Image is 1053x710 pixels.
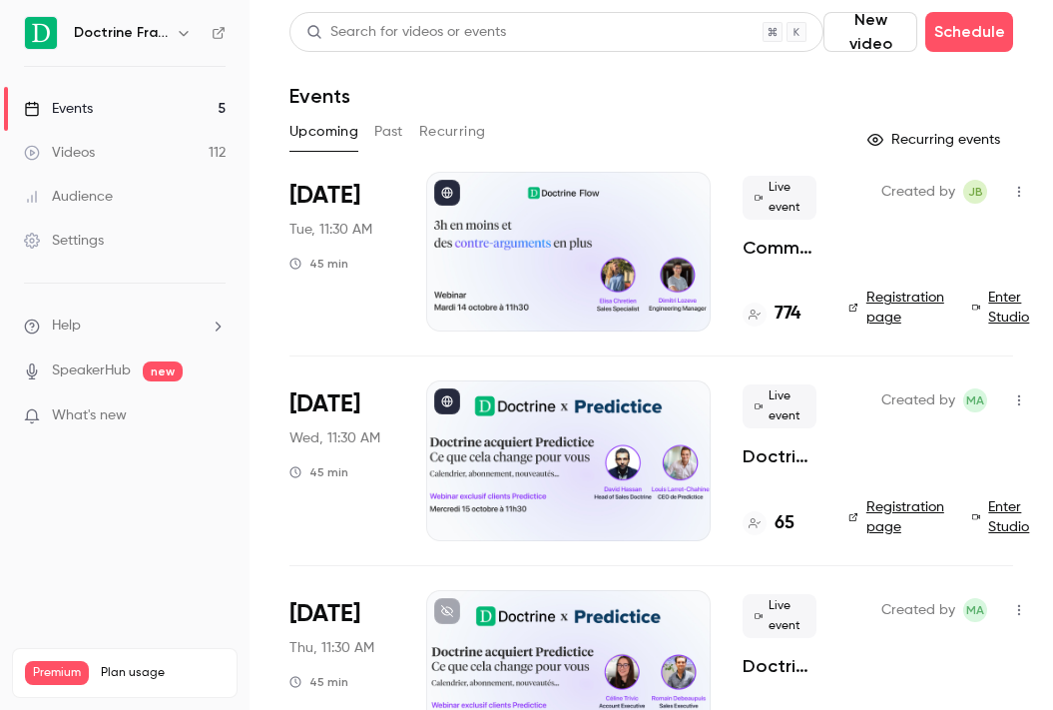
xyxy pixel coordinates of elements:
span: Tue, 11:30 AM [289,220,372,240]
a: Enter Studio [972,288,1035,328]
a: Registration page [848,288,948,328]
div: Settings [24,231,104,251]
span: Created by [881,180,955,204]
div: Videos [24,143,95,163]
button: Recurring [419,116,486,148]
span: JB [968,180,983,204]
div: Events [24,99,93,119]
span: Justine Burel [963,180,987,204]
a: Comment gagner 3h et de nouveaux arguments ? [743,236,816,260]
h4: 65 [775,510,794,537]
div: 45 min [289,464,348,480]
div: Oct 15 Wed, 11:30 AM (Europe/Paris) [289,380,394,540]
h1: Events [289,84,350,108]
button: Upcoming [289,116,358,148]
button: Past [374,116,403,148]
span: Marie Agard [963,388,987,412]
div: 45 min [289,256,348,272]
span: Help [52,316,81,337]
span: What's new [52,405,127,426]
a: SpeakerHub [52,360,131,381]
span: [DATE] [289,180,360,212]
span: new [143,361,183,381]
span: MA [966,388,984,412]
span: [DATE] [289,598,360,630]
button: New video [823,12,917,52]
span: Live event [743,176,816,220]
span: MA [966,598,984,622]
a: Doctrine & Predictice — ce que l’acquisition change pour vous - Session 2 [743,654,816,678]
a: Enter Studio [972,497,1035,537]
iframe: Noticeable Trigger [202,407,226,425]
li: help-dropdown-opener [24,316,226,337]
span: Live event [743,384,816,428]
a: Doctrine & Predictice — ce que l’acquisition change pour vous - Session 1 [743,444,816,468]
div: Audience [24,187,113,207]
span: Live event [743,594,816,638]
button: Schedule [925,12,1013,52]
a: 774 [743,301,800,328]
span: Created by [881,388,955,412]
span: [DATE] [289,388,360,420]
div: 45 min [289,674,348,690]
span: Wed, 11:30 AM [289,428,380,448]
span: Marie Agard [963,598,987,622]
a: Registration page [848,497,948,537]
h4: 774 [775,301,800,328]
span: Thu, 11:30 AM [289,638,374,658]
a: 65 [743,510,794,537]
img: Doctrine France [25,17,57,49]
h6: Doctrine France [74,23,168,43]
div: Search for videos or events [306,22,506,43]
span: Premium [25,661,89,685]
button: Recurring events [858,124,1013,156]
div: Oct 14 Tue, 11:30 AM (Europe/Paris) [289,172,394,332]
span: Plan usage [101,665,225,681]
span: Created by [881,598,955,622]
